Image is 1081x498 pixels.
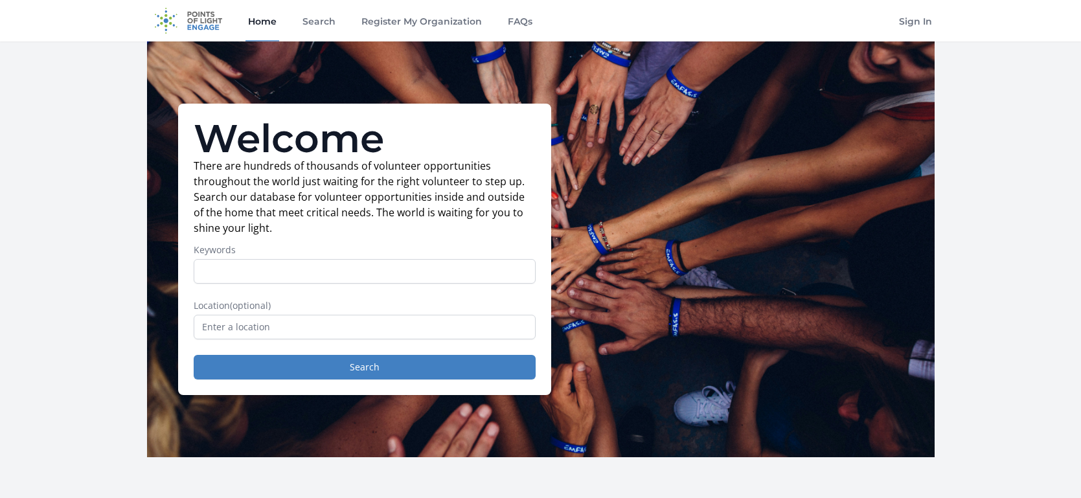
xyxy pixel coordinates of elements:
input: Enter a location [194,315,536,339]
button: Search [194,355,536,379]
span: (optional) [230,299,271,311]
p: There are hundreds of thousands of volunteer opportunities throughout the world just waiting for ... [194,158,536,236]
h1: Welcome [194,119,536,158]
label: Location [194,299,536,312]
label: Keywords [194,243,536,256]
